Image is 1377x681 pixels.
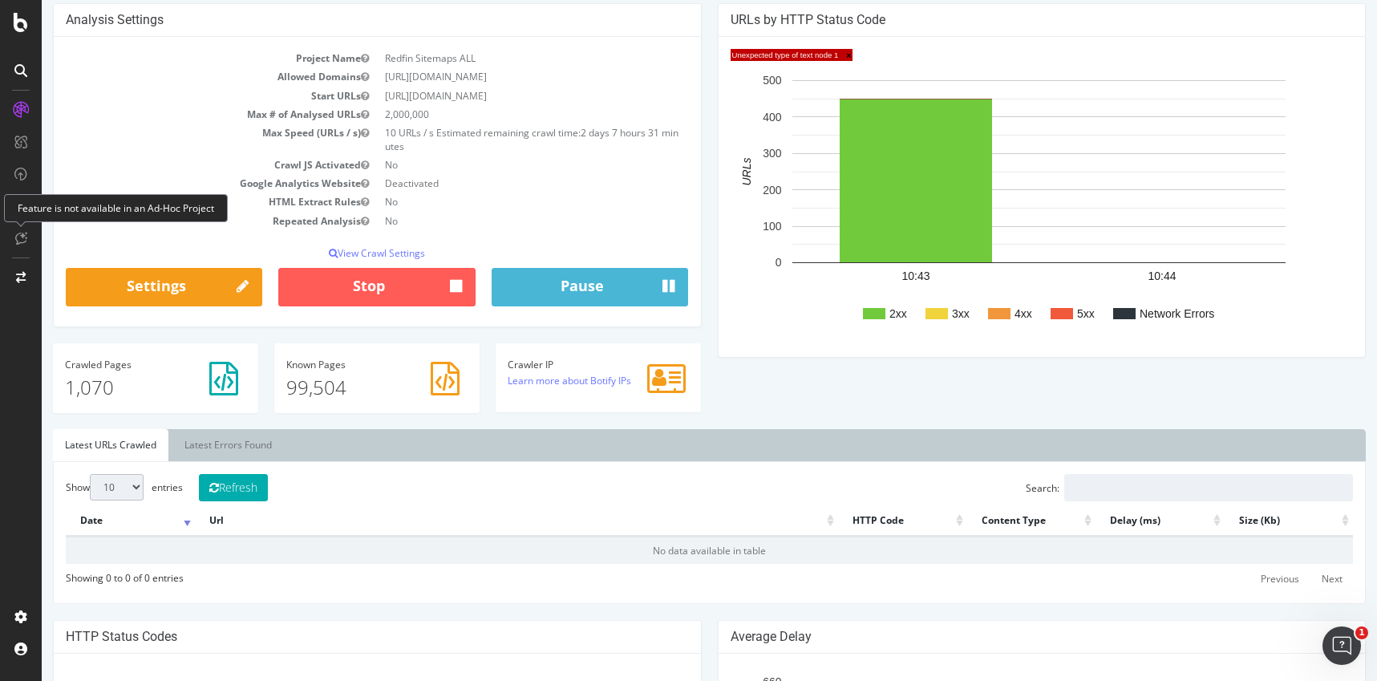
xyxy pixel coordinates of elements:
a: Settings [24,268,221,306]
label: Search: [984,474,1311,501]
iframe: Intercom live chat [1322,626,1361,665]
span: × [796,51,809,60]
th: Delay (ms): activate to sort column ascending [1054,505,1183,537]
h4: Crawler IP [466,359,647,370]
font: Max # of Analysed URLs [205,107,319,121]
h4: Pages Crawled [23,359,205,370]
font: [URL][DOMAIN_NAME] [343,70,445,83]
h4: HTTP Status Codes [24,629,647,645]
th: Date: activate to sort column ascending [24,505,153,537]
button: Pause [450,268,646,306]
select: Showentries [48,474,102,501]
text: 100 [721,220,740,233]
font: No [343,214,356,228]
font: Start URLs [269,89,319,103]
text: 5xx [1035,307,1053,320]
svg: A chart. [689,64,1306,345]
td: 10 URLs / s Estimated remaining crawl time: [335,124,646,156]
a: Latest URLs Crawled [11,429,127,461]
a: Latest Errors Found [131,429,242,461]
span: 2 days 7 hours 31 minutes [343,126,637,153]
text: Network Errors [1098,307,1172,320]
font: HTML Extract Rules [227,195,319,209]
a: Previous [1209,566,1268,591]
th: HTTP Code: activate to sort column ascending [796,505,925,537]
font: Allowed Domains [236,70,319,83]
text: 300 [721,147,740,160]
text: 0 [733,257,739,270]
th: Url: activate to sort column ascending [153,505,797,537]
font: View Crawl Settings [296,246,383,260]
h4: Pages Known [245,359,426,370]
text: URLs [699,158,711,186]
a: Next [1270,566,1311,591]
span: 1 [1355,626,1368,639]
font: Crawl JS Activated [233,158,319,172]
p: 1,070 [23,374,205,401]
span: Unexpected type of text node 1 [689,49,812,61]
font: No [343,195,356,209]
font: No [343,158,356,172]
text: 3xx [910,307,928,320]
font: Max Speed (URLs / s) [221,126,319,140]
text: 500 [721,75,740,87]
p: 99,504 [245,374,426,401]
a: Learn more about Botify IPs [466,374,589,387]
font: [URL][DOMAIN_NAME] [343,89,445,103]
h4: Average Delay [689,629,1312,645]
th: Size (Kb): activate to sort column ascending [1183,505,1312,537]
font: 2,000,000 [343,107,387,121]
th: Content Type: activate to sort column ascending [925,505,1055,537]
font: Deactivated [343,176,397,190]
div: Showing 0 to 0 of 0 entries [24,564,142,585]
text: 2xx [848,307,865,320]
font: Google Analytics Website [198,176,319,190]
button: Refresh [157,474,226,501]
h4: Analysis Settings [24,12,647,28]
text: 10:44 [1106,270,1134,282]
font: Repeated Analysis [231,214,319,228]
td: No data available in table [24,537,1311,564]
div: Feature is not available in an Ad-Hoc Project [4,194,228,222]
text: 10:43 [860,270,888,282]
font: Redfin Sitemaps ALL [343,51,434,65]
h4: URLs by HTTP Status Code [689,12,1312,28]
input: Search: [1023,474,1311,501]
text: 400 [721,111,740,124]
font: Project Name [254,51,319,65]
button: Stop [237,268,433,306]
label: Show entries [24,474,141,501]
text: 4xx [973,307,990,320]
text: 200 [721,184,740,197]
